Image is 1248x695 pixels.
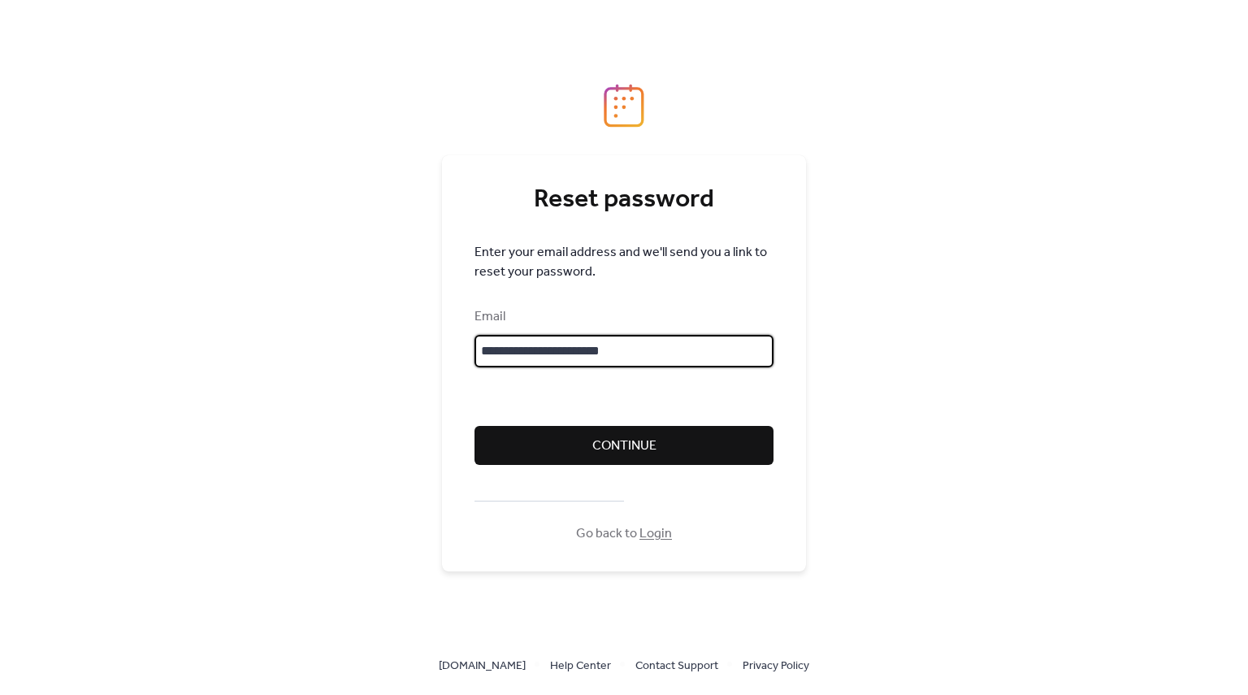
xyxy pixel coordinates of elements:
[474,184,773,216] div: Reset password
[743,657,809,676] span: Privacy Policy
[635,657,718,676] span: Contact Support
[439,657,526,676] span: [DOMAIN_NAME]
[550,657,611,676] span: Help Center
[743,655,809,675] a: Privacy Policy
[592,437,656,456] span: Continue
[635,655,718,675] a: Contact Support
[604,84,644,128] img: logo
[439,655,526,675] a: [DOMAIN_NAME]
[474,426,773,465] button: Continue
[474,243,773,282] span: Enter your email address and we'll send you a link to reset your password.
[474,307,770,327] div: Email
[639,521,672,546] a: Login
[576,524,672,544] span: Go back to
[550,655,611,675] a: Help Center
